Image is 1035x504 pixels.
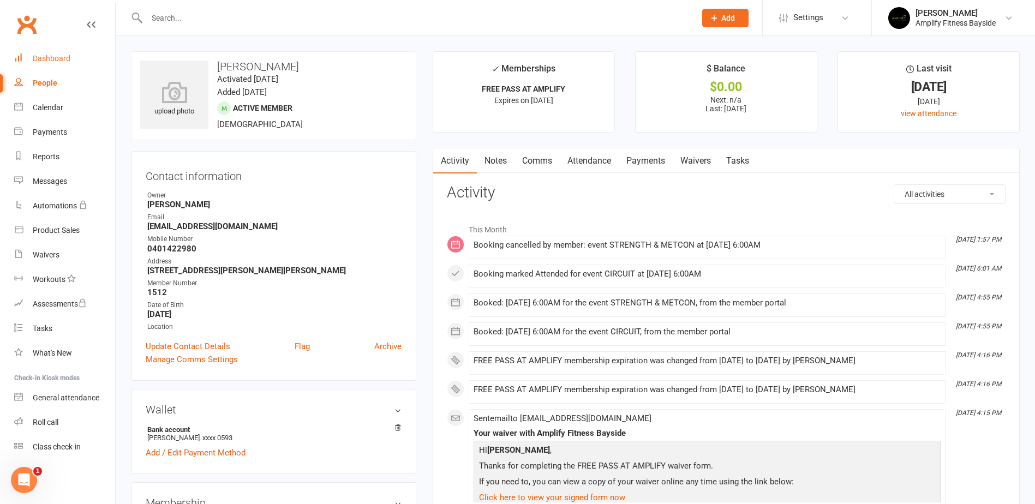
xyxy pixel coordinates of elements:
[147,300,402,310] div: Date of Birth
[447,218,1006,236] li: This Month
[487,445,550,455] strong: [PERSON_NAME]
[147,256,402,267] div: Address
[474,413,651,423] span: Sent email to [EMAIL_ADDRESS][DOMAIN_NAME]
[33,442,81,451] div: Class check-in
[147,287,402,297] strong: 1512
[906,62,952,81] div: Last visit
[146,424,402,443] li: [PERSON_NAME]
[433,148,477,173] a: Activity
[916,18,996,28] div: Amplify Fitness Bayside
[474,356,941,365] div: FREE PASS AT AMPLIFY membership expiration was changed from [DATE] to [DATE] by [PERSON_NAME]
[14,218,115,243] a: Product Sales
[14,194,115,218] a: Automations
[560,148,619,173] a: Attendance
[956,380,1001,388] i: [DATE] 4:16 PM
[217,119,303,129] span: [DEMOGRAPHIC_DATA]
[848,95,1009,107] div: [DATE]
[33,393,99,402] div: General attendance
[33,79,57,87] div: People
[673,148,719,173] a: Waivers
[33,54,70,63] div: Dashboard
[147,309,402,319] strong: [DATE]
[479,493,625,502] a: Click here to view your signed form now
[14,95,115,120] a: Calendar
[492,64,499,74] i: ✓
[721,14,735,22] span: Add
[146,166,402,182] h3: Contact information
[476,475,938,491] p: If you need to, you can view a copy of your waiver online any time using the link below:
[888,7,910,29] img: thumb_image1596355059.png
[217,74,278,84] time: Activated [DATE]
[482,85,565,93] strong: FREE PASS AT AMPLIFY
[33,103,63,112] div: Calendar
[33,201,77,210] div: Automations
[147,234,402,244] div: Mobile Number
[14,169,115,194] a: Messages
[956,293,1001,301] i: [DATE] 4:55 PM
[33,467,42,476] span: 1
[33,152,59,161] div: Reports
[147,212,402,223] div: Email
[14,341,115,365] a: What's New
[793,5,823,30] span: Settings
[14,292,115,316] a: Assessments
[146,340,230,353] a: Update Contact Details
[14,46,115,71] a: Dashboard
[147,244,402,254] strong: 0401422980
[494,96,553,105] span: Expires on [DATE]
[14,435,115,459] a: Class kiosk mode
[476,443,938,459] p: Hi ,
[956,351,1001,359] i: [DATE] 4:16 PM
[33,418,58,427] div: Roll call
[474,298,941,308] div: Booked: [DATE] 6:00AM for the event STRENGTH & METCON, from the member portal
[147,266,402,275] strong: [STREET_ADDRESS][PERSON_NAME][PERSON_NAME]
[14,120,115,145] a: Payments
[477,148,514,173] a: Notes
[147,221,402,231] strong: [EMAIL_ADDRESS][DOMAIN_NAME]
[474,241,941,250] div: Booking cancelled by member: event STRENGTH & METCON at [DATE] 6:00AM
[33,324,52,333] div: Tasks
[474,327,941,337] div: Booked: [DATE] 6:00AM for the event CIRCUIT, from the member portal
[147,190,402,201] div: Owner
[492,62,555,82] div: Memberships
[33,128,67,136] div: Payments
[146,446,246,459] a: Add / Edit Payment Method
[14,71,115,95] a: People
[901,109,956,118] a: view attendance
[474,269,941,279] div: Booking marked Attended for event CIRCUIT at [DATE] 6:00AM
[14,316,115,341] a: Tasks
[146,353,238,366] a: Manage Comms Settings
[14,267,115,292] a: Workouts
[14,145,115,169] a: Reports
[33,275,65,284] div: Workouts
[217,87,267,97] time: Added [DATE]
[147,278,402,289] div: Member Number
[33,349,72,357] div: What's New
[147,200,402,209] strong: [PERSON_NAME]
[33,299,87,308] div: Assessments
[956,265,1001,272] i: [DATE] 6:01 AM
[14,386,115,410] a: General attendance kiosk mode
[645,95,807,113] p: Next: n/a Last: [DATE]
[476,459,938,475] p: Thanks for completing the FREE PASS AT AMPLIFY waiver form.
[645,81,807,93] div: $0.00
[233,104,292,112] span: Active member
[619,148,673,173] a: Payments
[956,322,1001,330] i: [DATE] 4:55 PM
[474,429,941,438] div: Your waiver with Amplify Fitness Bayside
[147,425,396,434] strong: Bank account
[14,410,115,435] a: Roll call
[146,404,402,416] h3: Wallet
[13,11,40,38] a: Clubworx
[916,8,996,18] div: [PERSON_NAME]
[956,409,1001,417] i: [DATE] 4:15 PM
[514,148,560,173] a: Comms
[202,434,232,442] span: xxxx 0593
[33,226,80,235] div: Product Sales
[295,340,310,353] a: Flag
[447,184,1006,201] h3: Activity
[147,322,402,332] div: Location
[143,10,688,26] input: Search...
[702,9,749,27] button: Add
[33,177,67,185] div: Messages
